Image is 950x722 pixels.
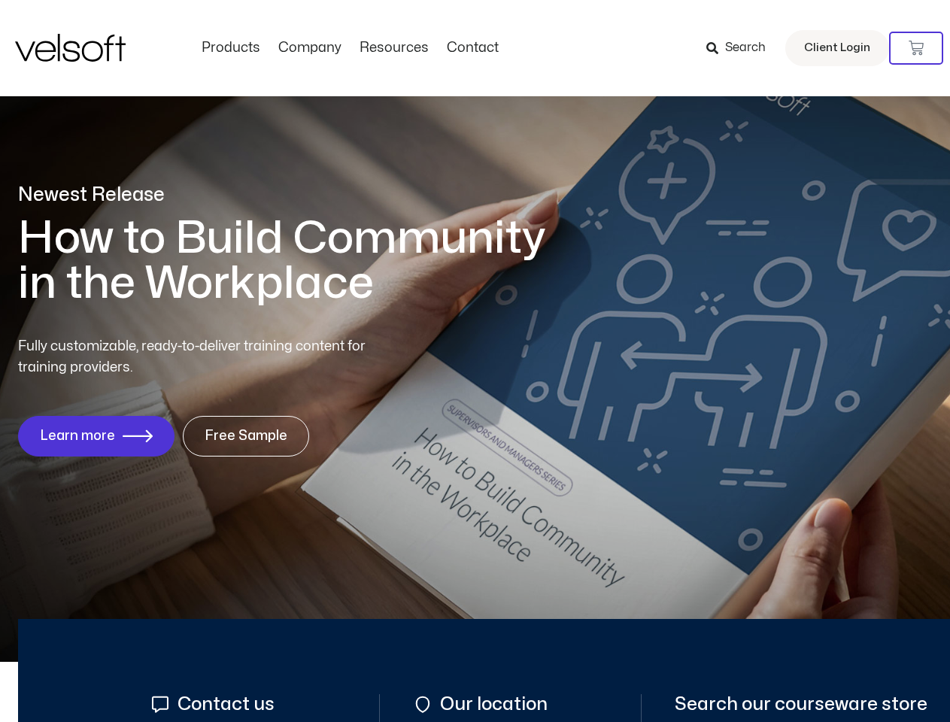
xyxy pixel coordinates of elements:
[725,38,766,58] span: Search
[193,40,508,56] nav: Menu
[804,38,870,58] span: Client Login
[183,416,309,457] a: Free Sample
[675,694,927,714] span: Search our courseware store
[193,40,269,56] a: ProductsMenu Toggle
[18,182,567,208] p: Newest Release
[351,40,438,56] a: ResourcesMenu Toggle
[436,694,548,714] span: Our location
[785,30,889,66] a: Client Login
[174,694,275,714] span: Contact us
[269,40,351,56] a: CompanyMenu Toggle
[15,34,126,62] img: Velsoft Training Materials
[40,429,115,444] span: Learn more
[18,216,567,306] h1: How to Build Community in the Workplace
[438,40,508,56] a: ContactMenu Toggle
[18,416,175,457] a: Learn more
[205,429,287,444] span: Free Sample
[706,35,776,61] a: Search
[18,336,393,378] p: Fully customizable, ready-to-deliver training content for training providers.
